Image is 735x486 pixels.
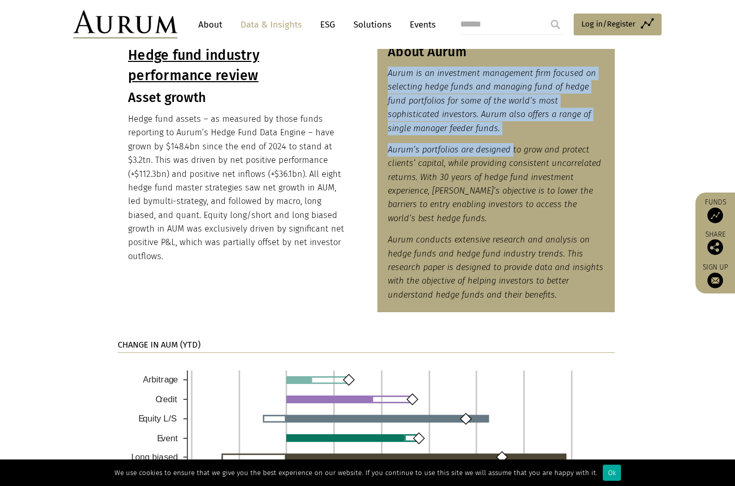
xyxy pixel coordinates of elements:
[118,340,200,350] strong: CHANGE IN AUM (YTD)
[701,263,730,288] a: Sign up
[388,145,601,223] em: Aurum’s portfolios are designed to grow and protect clients’ capital, while providing consistent ...
[193,15,227,34] a: About
[603,465,621,481] div: Ok
[388,235,603,300] em: Aurum conducts extensive research and analysis on hedge funds and hedge fund industry trends. Thi...
[701,231,730,255] div: Share
[545,14,566,35] input: Submit
[388,44,604,60] h3: About Aurum
[128,90,345,106] h3: Asset growth
[707,208,723,223] img: Access Funds
[235,15,307,34] a: Data & Insights
[388,68,596,133] em: Aurum is an investment management firm focused on selecting hedge funds and managing fund of hedg...
[348,15,397,34] a: Solutions
[707,239,723,255] img: Share this post
[404,15,436,34] a: Events
[153,196,207,206] span: multi-strategy
[315,15,340,34] a: ESG
[701,198,730,223] a: Funds
[707,273,723,288] img: Sign up to our newsletter
[581,18,636,30] span: Log in/Register
[574,14,662,35] a: Log in/Register
[128,112,345,263] p: Hedge fund assets – as measured by those funds reporting to Aurum’s Hedge Fund Data Engine – have...
[73,10,178,39] img: Aurum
